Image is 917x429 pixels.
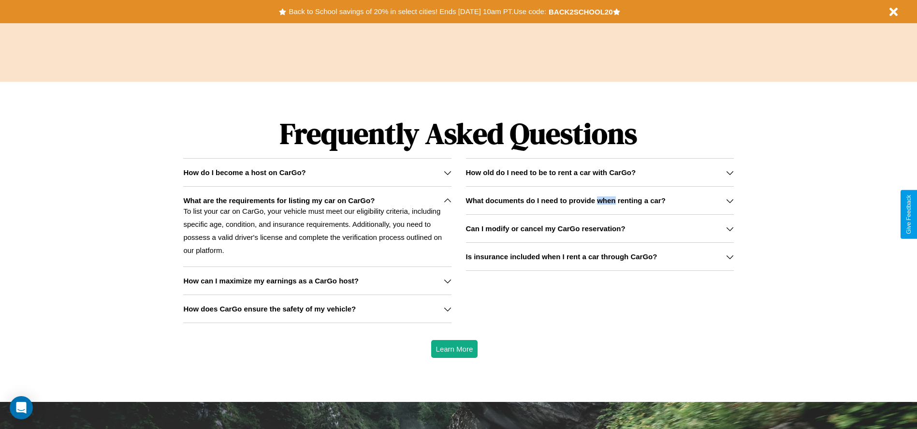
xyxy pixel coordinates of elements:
[466,224,626,233] h3: Can I modify or cancel my CarGo reservation?
[286,5,548,18] button: Back to School savings of 20% in select cities! Ends [DATE] 10am PT.Use code:
[466,196,666,205] h3: What documents do I need to provide when renting a car?
[183,168,306,177] h3: How do I become a host on CarGo?
[905,195,912,234] div: Give Feedback
[183,205,451,257] p: To list your car on CarGo, your vehicle must meet our eligibility criteria, including specific ag...
[431,340,478,358] button: Learn More
[183,305,356,313] h3: How does CarGo ensure the safety of my vehicle?
[183,277,359,285] h3: How can I maximize my earnings as a CarGo host?
[466,252,657,261] h3: Is insurance included when I rent a car through CarGo?
[549,8,613,16] b: BACK2SCHOOL20
[183,109,733,158] h1: Frequently Asked Questions
[183,196,375,205] h3: What are the requirements for listing my car on CarGo?
[466,168,636,177] h3: How old do I need to be to rent a car with CarGo?
[10,396,33,419] div: Open Intercom Messenger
